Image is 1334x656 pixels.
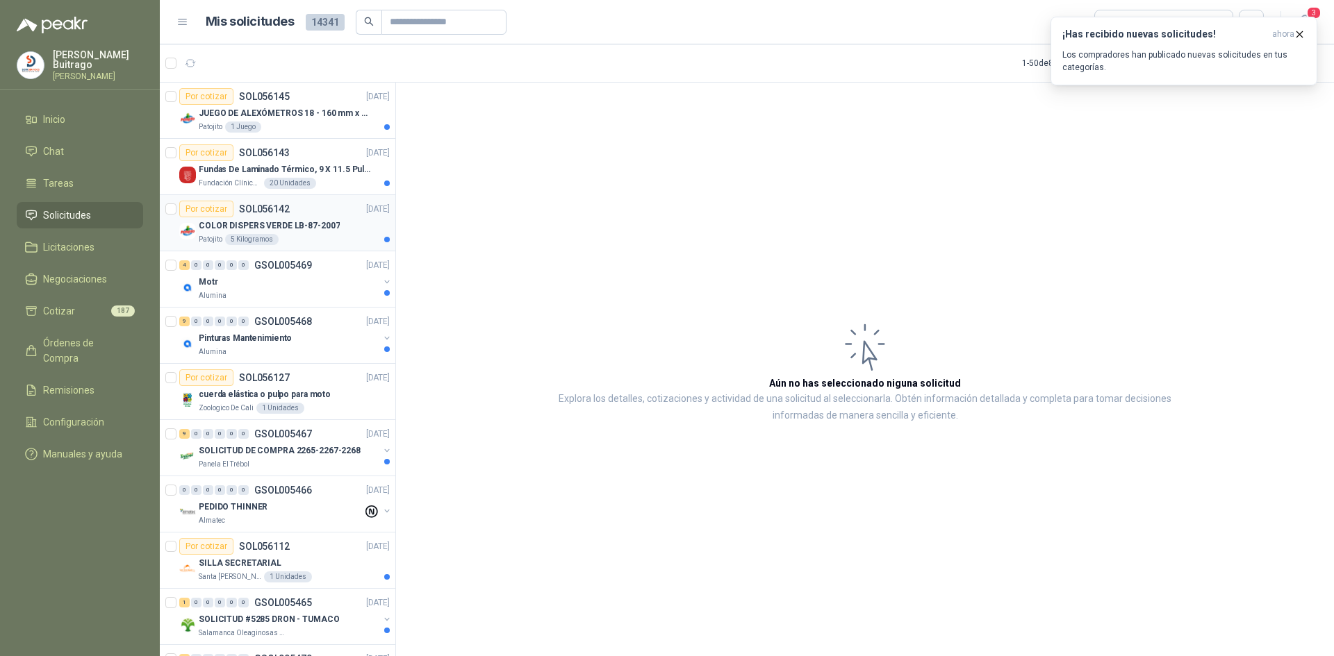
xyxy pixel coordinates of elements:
[179,369,233,386] div: Por cotizar
[43,144,64,159] span: Chat
[203,485,213,495] div: 0
[199,346,227,358] p: Alumina
[366,259,390,272] p: [DATE]
[264,571,312,582] div: 1 Unidades
[179,260,190,270] div: 4
[17,170,143,196] a: Tareas
[160,83,395,139] a: Por cotizarSOL056145[DATE] Company LogoJUEGO DE ALEXÓMETROS 18 - 160 mm x 0,01 mm 2824-S3Patojito...
[179,167,196,183] img: Company Logo
[160,532,395,589] a: Por cotizarSOL056112[DATE] Company LogoSILLA SECRETARIALSanta [PERSON_NAME]1 Unidades
[215,598,225,607] div: 0
[191,317,201,326] div: 0
[1051,17,1317,85] button: ¡Has recibido nuevas solicitudes!ahora Los compradores han publicado nuevas solicitudes en tus ca...
[203,317,213,326] div: 0
[43,239,94,255] span: Licitaciones
[203,598,213,607] div: 0
[199,178,261,189] p: Fundación Clínica Shaio
[179,88,233,105] div: Por cotizar
[179,429,190,439] div: 9
[179,392,196,408] img: Company Logo
[203,429,213,439] div: 0
[191,429,201,439] div: 0
[199,163,372,176] p: Fundas De Laminado Térmico, 9 X 11.5 Pulgadas
[160,139,395,195] a: Por cotizarSOL056143[DATE] Company LogoFundas De Laminado Térmico, 9 X 11.5 PulgadasFundación Clí...
[43,335,130,366] span: Órdenes de Compra
[366,371,390,385] p: [DATE]
[227,260,237,270] div: 0
[227,485,237,495] div: 0
[199,628,286,639] p: Salamanca Oleaginosas SAS
[43,112,65,127] span: Inicio
[111,305,135,317] span: 187
[179,598,190,607] div: 1
[199,290,227,301] p: Alumina
[179,223,196,239] img: Company Logo
[17,377,143,403] a: Remisiones
[179,594,393,639] a: 1 0 0 0 0 0 GSOL005465[DATE] Company LogoSOLICITUD #5285 DRON - TUMACOSalamanca Oleaginosas SAS
[43,446,122,462] span: Manuales y ayuda
[1062,28,1267,40] h3: ¡Has recibido nuevas solicitudes!
[215,317,225,326] div: 0
[179,110,196,127] img: Company Logo
[160,364,395,420] a: Por cotizarSOL056127[DATE] Company Logocuerda elástica o pulpo para motoZoologico De Cali1 Unidades
[1292,10,1317,35] button: 3
[179,448,196,464] img: Company Logo
[254,260,312,270] p: GSOL005469
[179,560,196,577] img: Company Logo
[256,403,304,414] div: 1 Unidades
[364,17,374,26] span: search
[239,541,290,551] p: SOL056112
[225,121,261,133] div: 1 Juego
[264,178,316,189] div: 20 Unidades
[306,14,345,31] span: 14341
[227,317,237,326] div: 0
[53,50,143,69] p: [PERSON_NAME] Buitrago
[227,429,237,439] div: 0
[191,260,201,270] div: 0
[43,176,74,191] span: Tareas
[53,72,143,81] p: [PERSON_NAME]
[179,485,190,495] div: 0
[254,429,312,439] p: GSOL005467
[17,441,143,467] a: Manuales y ayuda
[199,234,222,245] p: Patojito
[238,598,249,607] div: 0
[179,313,393,358] a: 9 0 0 0 0 0 GSOL005468[DATE] Company LogoPinturas MantenimientoAlumina
[17,266,143,292] a: Negociaciones
[43,382,94,398] span: Remisiones
[1022,52,1112,74] div: 1 - 50 de 8686
[17,17,88,33] img: Logo peakr
[239,92,290,101] p: SOL056145
[227,598,237,607] div: 0
[238,485,249,495] div: 0
[17,52,44,78] img: Company Logo
[366,315,390,328] p: [DATE]
[366,146,390,160] p: [DATE]
[199,219,340,233] p: COLOR DISPERS VERDE LB-87-2007
[179,504,196,521] img: Company Logo
[17,234,143,260] a: Licitaciones
[199,515,225,526] p: Almatec
[43,271,107,287] span: Negociaciones
[179,426,393,470] a: 9 0 0 0 0 0 GSOL005467[DATE] Company LogoSOLICITUD DE COMPRA 2265-2267-2268Panela El Trébol
[17,298,143,324] a: Cotizar187
[179,335,196,352] img: Company Logo
[199,403,254,414] p: Zoologico De Cali
[203,260,213,270] div: 0
[199,107,372,120] p: JUEGO DE ALEXÓMETROS 18 - 160 mm x 0,01 mm 2824-S3
[179,317,190,326] div: 9
[199,571,261,582] p: Santa [PERSON_NAME]
[366,540,390,553] p: [DATE]
[206,12,295,32] h1: Mis solicitudes
[17,330,143,371] a: Órdenes de Compra
[160,195,395,251] a: Por cotizarSOL056142[DATE] Company LogoCOLOR DISPERS VERDE LB-87-2007Patojito5 Kilogramos
[254,485,312,495] p: GSOL005466
[191,485,201,495] div: 0
[199,501,267,514] p: PEDIDO THINNER
[215,260,225,270] div: 0
[1062,49,1306,74] p: Los compradores han publicado nuevas solicitudes en tus categorías.
[43,208,91,223] span: Solicitudes
[199,444,361,457] p: SOLICITUD DE COMPRA 2265-2267-2268
[199,121,222,133] p: Patojito
[17,138,143,165] a: Chat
